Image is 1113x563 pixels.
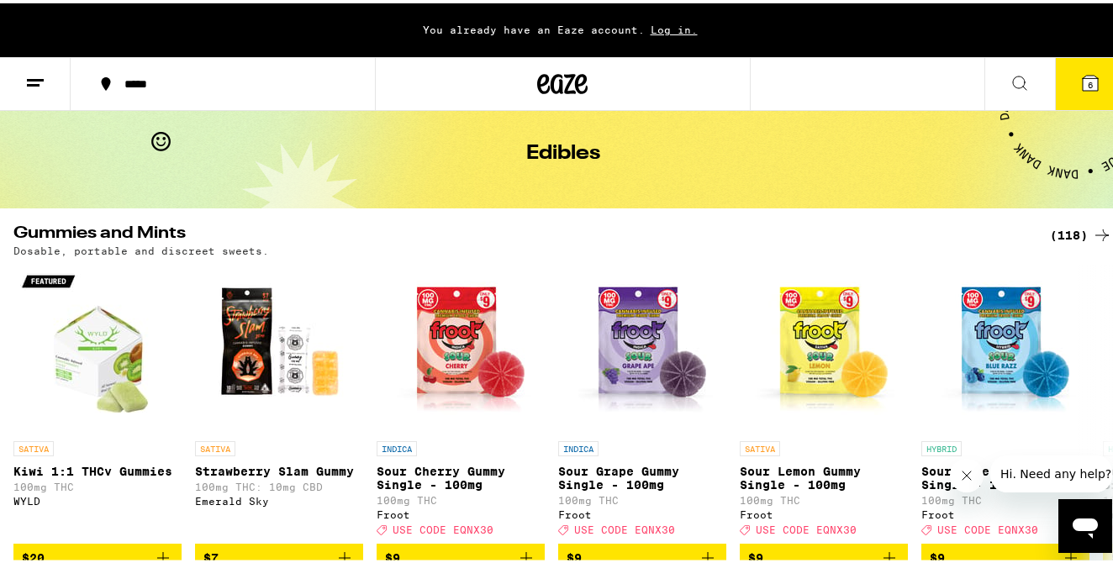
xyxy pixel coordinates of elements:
h2: Gummies and Mints [13,222,1030,242]
iframe: Button to launch messaging window [1058,496,1112,550]
span: USE CODE EQNX30 [756,521,857,532]
p: 100mg THC [740,492,908,502]
p: Dosable, portable and discreet sweets. [13,242,269,253]
a: Open page for Sour Grape Gummy Single - 100mg from Froot [558,261,726,540]
iframe: Message from company [990,452,1112,489]
h1: Edibles [526,140,600,160]
p: 100mg THC [558,492,726,502]
div: Froot [740,506,908,517]
img: WYLD - Kiwi 1:1 THCv Gummies [13,261,182,429]
span: 6 [1088,76,1093,87]
img: Froot - Sour Grape Gummy Single - 100mg [558,261,726,429]
p: SATIVA [740,438,780,453]
span: $20 [22,548,45,561]
a: (118) [1050,222,1112,242]
a: Open page for Sour Lemon Gummy Single - 100mg from Froot [740,261,908,540]
div: Froot [921,506,1089,517]
p: Sour Lemon Gummy Single - 100mg [740,461,908,488]
p: Sour Cherry Gummy Single - 100mg [377,461,545,488]
a: Open page for Sour Cherry Gummy Single - 100mg from Froot [377,261,545,540]
div: Emerald Sky [195,492,363,503]
iframe: Close message [950,455,984,489]
img: Froot - Sour Lemon Gummy Single - 100mg [740,261,908,429]
img: Froot - Sour Blue Razz Gummy Single - 100mg [921,261,1089,429]
p: 100mg THC [13,478,182,489]
p: INDICA [558,438,599,453]
div: Froot [377,506,545,517]
p: Sour Grape Gummy Single - 100mg [558,461,726,488]
span: $9 [567,548,582,561]
p: Sour Blue Razz Gummy Single - 100mg [921,461,1089,488]
span: $9 [748,548,763,561]
p: 100mg THC [921,492,1089,502]
p: Strawberry Slam Gummy [195,461,363,475]
span: $9 [385,548,400,561]
span: You already have an Eaze account. [423,21,645,32]
span: $9 [930,548,945,561]
p: 100mg THC [377,492,545,502]
div: WYLD [13,492,182,503]
p: INDICA [377,438,417,453]
span: $7 [203,548,219,561]
a: Open page for Strawberry Slam Gummy from Emerald Sky [195,261,363,540]
span: Log in. [645,21,704,32]
span: USE CODE EQNX30 [937,521,1038,532]
p: Kiwi 1:1 THCv Gummies [13,461,182,475]
div: Froot [558,506,726,517]
span: USE CODE EQNX30 [574,521,675,532]
span: USE CODE EQNX30 [393,521,493,532]
p: SATIVA [195,438,235,453]
img: Froot - Sour Cherry Gummy Single - 100mg [377,261,545,429]
p: 100mg THC: 10mg CBD [195,478,363,489]
a: Open page for Sour Blue Razz Gummy Single - 100mg from Froot [921,261,1089,540]
a: Open page for Kiwi 1:1 THCv Gummies from WYLD [13,261,182,540]
p: HYBRID [921,438,962,453]
img: Emerald Sky - Strawberry Slam Gummy [195,261,363,429]
p: SATIVA [13,438,54,453]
